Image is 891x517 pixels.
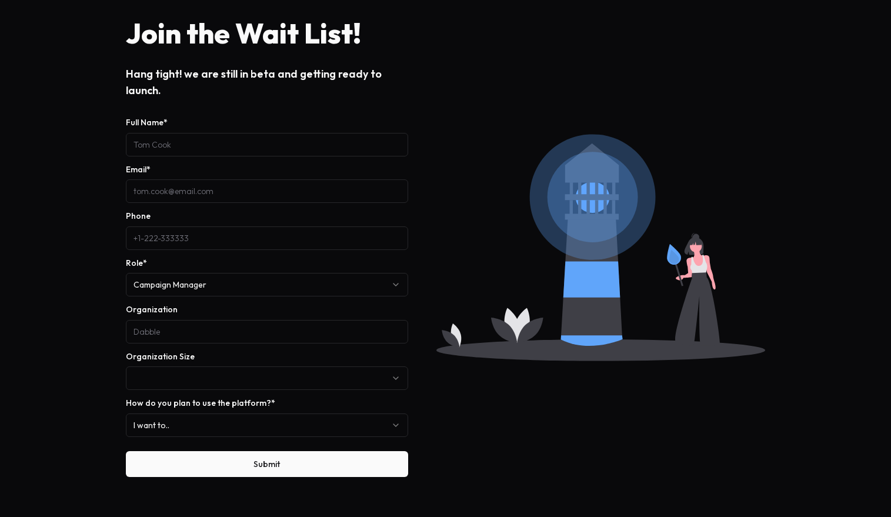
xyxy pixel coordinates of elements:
div: How do you plan to use the platform? * [126,398,275,409]
input: +1-222-333333 [126,226,409,250]
div: Role * [126,258,147,269]
div: Full Name * [126,118,168,128]
input: tom.cook@email.com [126,179,409,203]
div: Organization Size [126,352,195,362]
div: Email * [126,165,151,175]
div: Phone [126,211,151,222]
button: Submit [126,451,409,477]
input: Dabble [126,320,409,343]
div: Join the Wait List! [126,19,361,47]
div: Hang tight! we are still in beta and getting ready to launch. [126,66,409,99]
div: Organization [126,305,178,315]
input: Tom Cook [126,133,409,156]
